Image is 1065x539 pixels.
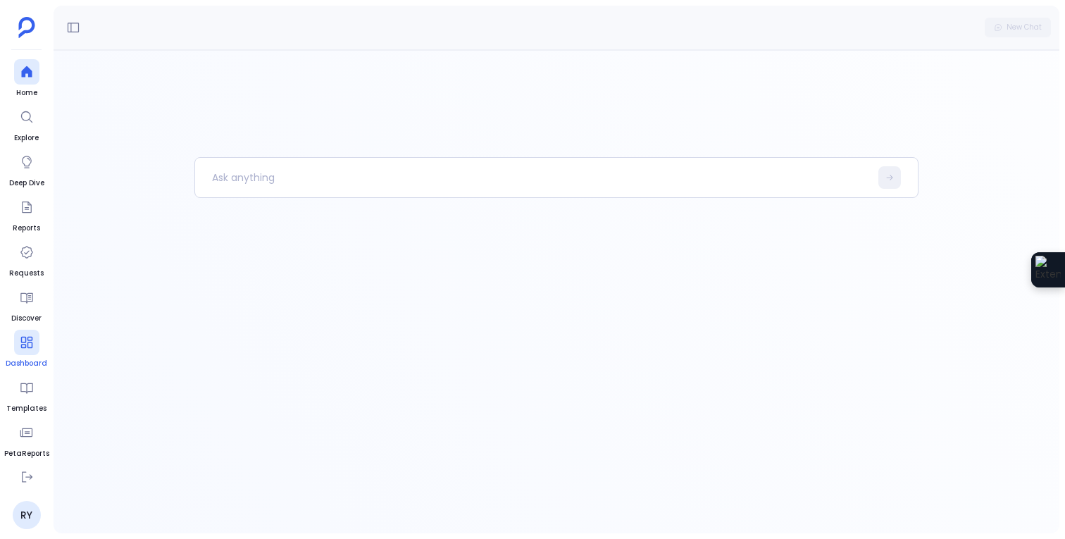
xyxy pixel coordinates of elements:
[13,194,40,234] a: Reports
[14,132,39,144] span: Explore
[9,268,44,279] span: Requests
[9,149,44,189] a: Deep Dive
[4,448,49,459] span: PetaReports
[6,330,47,369] a: Dashboard
[14,87,39,99] span: Home
[14,59,39,99] a: Home
[14,104,39,144] a: Explore
[1035,256,1061,284] img: Extension Icon
[6,358,47,369] span: Dashboard
[6,403,46,414] span: Templates
[6,375,46,414] a: Templates
[11,285,42,324] a: Discover
[9,178,44,189] span: Deep Dive
[11,313,42,324] span: Discover
[13,223,40,234] span: Reports
[13,501,41,529] a: RY
[4,420,49,459] a: PetaReports
[18,17,35,38] img: petavue logo
[9,240,44,279] a: Requests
